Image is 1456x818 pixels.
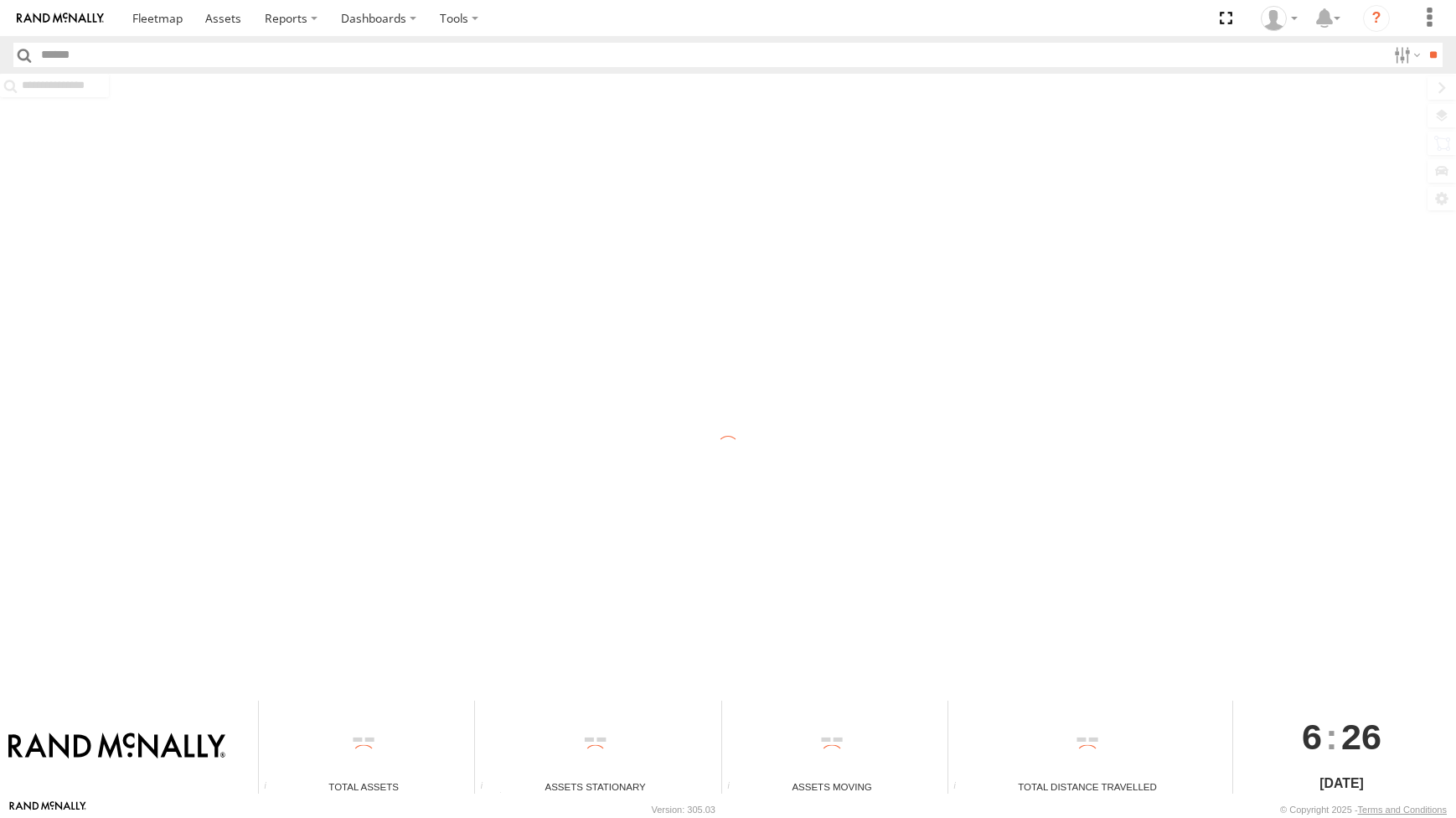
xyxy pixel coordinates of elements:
a: Visit our Website [9,801,86,818]
label: Search Filter Options [1387,43,1423,67]
i: ? [1363,5,1390,32]
div: : [1233,701,1450,773]
div: © Copyright 2025 - [1280,805,1447,815]
span: 6 [1302,701,1322,773]
div: Assets Moving [722,779,942,794]
div: Total distance travelled by all assets within specified date range and applied filters [948,781,973,794]
div: [DATE] [1233,774,1450,794]
img: Rand McNally [8,733,225,761]
div: Total Assets [259,779,468,794]
div: Version: 305.03 [652,805,715,815]
span: 26 [1341,701,1381,773]
a: Terms and Conditions [1358,805,1447,815]
div: Total Distance Travelled [948,779,1226,794]
div: Total number of assets current stationary. [475,781,500,794]
div: Assets Stationary [475,779,715,794]
div: Total number of assets current in transit. [722,781,747,794]
div: Jaydon Walker [1255,6,1304,31]
div: Total number of Enabled Assets [259,781,284,794]
img: rand-logo.svg [17,13,104,24]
